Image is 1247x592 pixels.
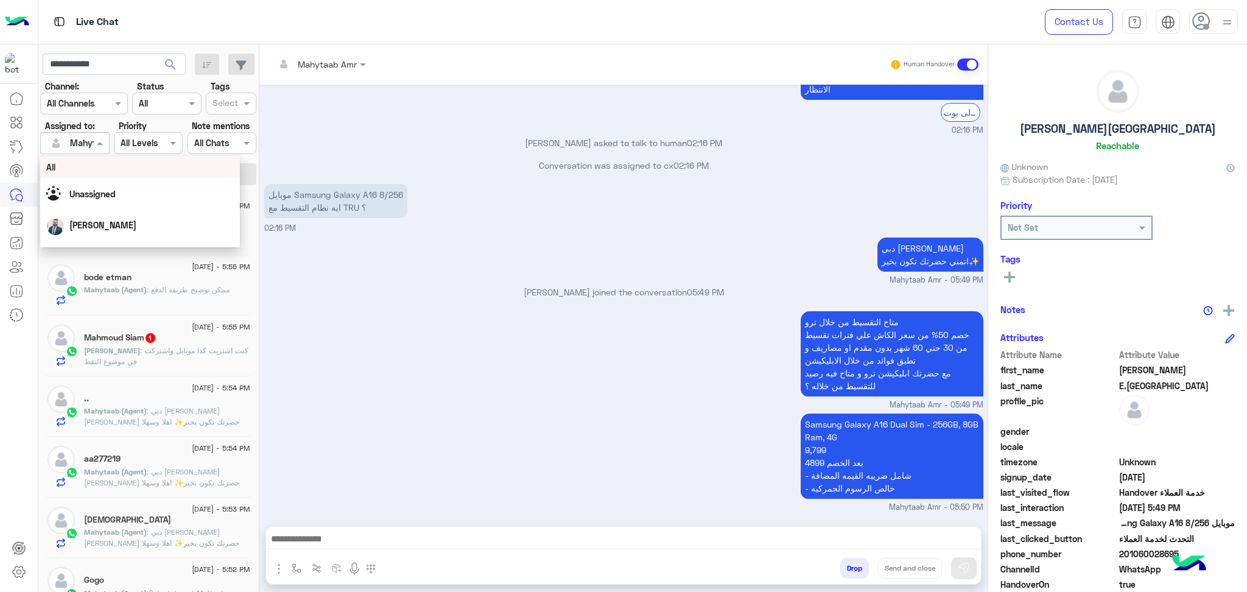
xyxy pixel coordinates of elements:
[1119,364,1235,376] span: Mohamed
[687,287,724,297] span: 05:49 PM
[46,186,65,205] img: Unassigned.svg
[1119,532,1235,545] span: التحدث لخدمة العملاء
[1119,440,1235,453] span: null
[66,467,78,479] img: WhatsApp
[69,220,136,230] span: [PERSON_NAME]
[952,125,983,136] span: 02:16 PM
[84,393,89,404] h5: ..
[46,162,55,172] span: All
[84,406,239,437] span: دبي فون ماهيتاب عمرو اتمني حضرتك تكون بخير✨ اهلا وسهلا اقدر اساعد حضرتك ازاي
[889,502,983,513] span: Mahytaab Amr - 05:50 PM
[192,119,250,132] label: Note mentions
[287,558,307,578] button: select flow
[47,507,75,534] img: defaultAdmin.png
[84,346,248,366] span: كنت اشتريت كذا موبايل واشتركت في موضوع النقط
[1000,486,1117,499] span: last_visited_flow
[1000,563,1117,576] span: ChannelId
[687,138,722,148] span: 02:16 PM
[1000,160,1048,173] span: Unknown
[1203,306,1213,315] img: notes
[84,515,171,525] h5: Ehabsamy
[84,575,104,585] h5: Gogo
[1119,379,1235,392] span: E.Salem
[192,504,250,515] span: [DATE] - 5:53 PM
[801,414,983,499] p: 13/8/2025, 5:50 PM
[1119,348,1235,361] span: Attribute Value
[1000,332,1044,343] h6: Attributes
[119,119,147,132] label: Priority
[1128,15,1142,29] img: tab
[1000,425,1117,438] span: gender
[84,272,132,283] h5: bode etman
[1220,15,1235,30] img: profile
[264,224,296,233] span: 02:16 PM
[40,156,240,247] ng-dropdown-panel: Options list
[1119,563,1235,576] span: 2
[878,558,942,579] button: Send and close
[84,346,140,355] span: [PERSON_NAME]
[1020,122,1216,136] h5: [PERSON_NAME][GEOGRAPHIC_DATA]
[1223,305,1234,316] img: add
[1000,304,1025,315] h6: Notes
[146,333,155,343] span: 1
[192,564,250,575] span: [DATE] - 5:52 PM
[192,322,250,333] span: [DATE] - 5:55 PM
[137,80,164,93] label: Status
[84,454,121,464] h5: aa277219
[211,80,230,93] label: Tags
[1119,425,1235,438] span: null
[1161,15,1175,29] img: tab
[1000,456,1117,468] span: timezone
[312,563,321,573] img: Trigger scenario
[1119,456,1235,468] span: Unknown
[1119,395,1150,425] img: defaultAdmin.png
[52,14,67,29] img: tab
[47,135,65,152] img: defaultAdmin.png
[163,57,178,72] span: search
[1097,71,1139,112] img: defaultAdmin.png
[66,345,78,358] img: WhatsApp
[1168,543,1210,586] img: hulul-logo.png
[1013,173,1118,186] span: Subscription Date : [DATE]
[1000,532,1117,545] span: last_clicked_button
[1119,578,1235,591] span: true
[890,400,983,411] span: Mahytaab Amr - 05:49 PM
[5,53,27,75] img: 1403182699927242
[840,558,869,579] button: Drop
[84,467,239,498] span: دبي فون ماهيتاب عمرو اتمني حضرتك تكون بخير✨ اهلا وسهلا اقدر اساعد حضرتك ازاي
[264,286,983,298] p: [PERSON_NAME] joined the conversation
[1119,501,1235,514] span: 2025-08-13T14:49:32.715Z
[84,527,239,559] span: دبي فون ماهيتاب عمرو اتمني حضرتك تكون بخير✨ اهلا وسهلا اقدر اساعد حضرتك ازاي
[1000,395,1117,423] span: profile_pic
[76,14,119,30] p: Live Chat
[958,562,970,574] img: send message
[673,160,709,171] span: 02:16 PM
[1096,140,1139,151] h6: Reachable
[84,527,147,537] span: Mahytaab (Agent)
[264,159,983,172] p: Conversation was assigned to cx
[1000,578,1117,591] span: HandoverOn
[347,562,362,576] img: send voice note
[47,264,75,292] img: defaultAdmin.png
[1045,9,1113,35] a: Contact Us
[211,96,238,112] div: Select
[69,189,116,199] span: Unassigned
[1000,379,1117,392] span: last_name
[1000,501,1117,514] span: last_interaction
[192,443,250,454] span: [DATE] - 5:54 PM
[45,80,79,93] label: Channel:
[147,285,230,294] span: ممكن توضيح طريقه الدفع
[877,238,983,272] p: 13/8/2025, 5:49 PM
[307,558,327,578] button: Trigger scenario
[1000,471,1117,484] span: signup_date
[84,285,147,294] span: Mahytaab (Agent)
[1000,440,1117,453] span: locale
[66,406,78,418] img: WhatsApp
[292,563,301,573] img: select flow
[1122,9,1147,35] a: tab
[941,103,980,122] div: الرجوع الى بوت
[1000,200,1032,211] h6: Priority
[1000,253,1235,264] h6: Tags
[1000,364,1117,376] span: first_name
[47,446,75,473] img: defaultAdmin.png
